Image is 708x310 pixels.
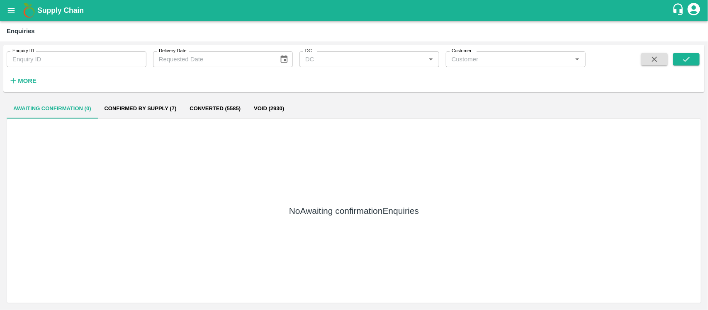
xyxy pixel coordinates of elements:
[98,99,183,119] button: Confirmed by supply (7)
[686,2,701,19] div: account of current user
[452,48,472,54] label: Customer
[302,54,423,65] input: DC
[37,6,84,15] b: Supply Chain
[7,99,98,119] button: Awaiting confirmation (0)
[21,2,37,19] img: logo
[18,77,36,84] strong: More
[426,54,436,65] button: Open
[247,99,291,119] button: Void (2930)
[572,54,583,65] button: Open
[2,1,21,20] button: open drawer
[159,48,187,54] label: Delivery Date
[153,51,273,67] input: Requested Date
[276,51,292,67] button: Choose date
[7,51,146,67] input: Enquiry ID
[7,74,39,88] button: More
[448,54,569,65] input: Customer
[7,26,35,36] div: Enquiries
[37,5,672,16] a: Supply Chain
[305,48,312,54] label: DC
[672,3,686,18] div: customer-support
[183,99,247,119] button: Converted (5585)
[289,205,419,217] h5: No Awaiting confirmation Enquiries
[12,48,34,54] label: Enquiry ID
